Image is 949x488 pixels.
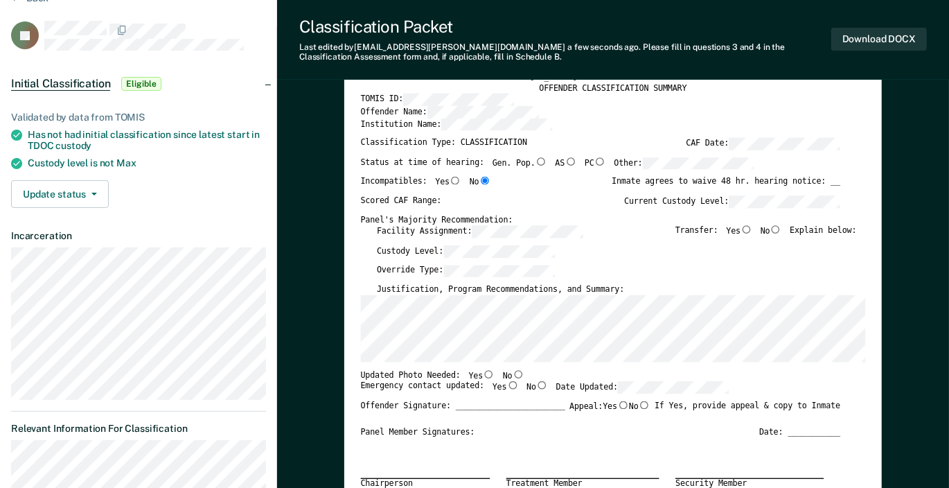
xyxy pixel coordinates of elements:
div: Custody level is not [28,157,266,169]
input: Current Custody Level: [729,195,840,208]
label: Classification Type: CLASSIFICATION [361,137,527,150]
div: Panel Member Signatures: [361,427,475,437]
input: Override Type: [443,265,555,277]
input: Yes [483,369,495,378]
label: Appeal: [569,401,650,419]
div: Has not had initial classification since latest start in TDOC [28,129,266,152]
label: Scored CAF Range: [361,195,442,208]
div: Validated by data from TOMIS [11,112,266,123]
div: Emergency contact updated: [361,381,729,401]
label: CAF Date: [686,137,841,150]
input: Institution Name: [441,118,553,130]
span: a few seconds ago [567,42,639,52]
label: No [470,177,491,189]
dt: Relevant Information For Classification [11,423,266,435]
input: Gen. Pop. [535,157,547,166]
input: No [770,225,782,234]
label: Justification, Program Recommendations, and Summary: [377,284,624,295]
label: TOMIS ID: [361,94,515,106]
div: Inmate agrees to waive 48 hr. hearing notice: __ [612,177,840,195]
input: Yes [740,225,752,234]
div: Date: ___________ [759,427,840,437]
label: PC [585,157,606,170]
label: Date Updated: [556,381,729,394]
label: AS [555,157,576,170]
input: No [639,401,650,409]
label: Custody Level: [377,245,555,257]
button: Download DOCX [831,28,927,51]
label: Offender Name: [361,105,539,118]
input: CAF Date: [729,137,840,150]
input: Yes [507,381,519,390]
div: Incompatibles: [361,177,491,195]
input: No [536,381,548,390]
div: Panel's Majority Recommendation: [361,215,841,225]
label: No [503,369,524,381]
label: Override Type: [377,265,555,277]
label: Yes [603,401,629,412]
input: Facility Assignment: [472,225,583,238]
input: Yes [450,177,461,185]
dt: Incarceration [11,230,266,242]
div: Offender Signature: _______________________ If Yes, provide appeal & copy to Inmate [361,401,841,426]
label: Yes [727,225,753,238]
input: No [513,369,524,378]
div: Updated Photo Needed: [361,369,524,381]
input: PC [594,157,606,166]
input: Offender Name: [427,105,539,118]
label: Other: [614,157,754,170]
label: Facility Assignment: [377,225,583,238]
label: Yes [469,369,495,381]
input: TOMIS ID: [403,94,515,106]
span: Eligible [121,77,161,91]
span: custody [55,140,91,151]
span: Initial Classification [11,77,110,91]
label: Gen. Pop. [493,157,547,170]
div: OFFENDER CLASSIFICATION SUMMARY [361,82,866,93]
input: AS [565,157,576,166]
input: Other: [643,157,754,170]
div: Classification Packet [299,17,831,37]
input: No [479,177,491,185]
span: Max [116,157,136,168]
input: Date Updated: [618,381,729,394]
label: Yes [493,381,519,394]
label: No [526,381,548,394]
label: No [761,225,782,238]
input: Custody Level: [443,245,555,257]
div: Transfer: Explain below: [675,225,857,245]
label: Yes [435,177,461,189]
button: Update status [11,180,109,208]
label: Institution Name: [361,118,553,130]
label: No [629,401,650,412]
div: Status at time of hearing: [361,157,754,177]
div: Last edited by [EMAIL_ADDRESS][PERSON_NAME][DOMAIN_NAME] . Please fill in questions 3 and 4 in th... [299,42,831,62]
label: Current Custody Level: [624,195,840,208]
input: Yes [617,401,629,409]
